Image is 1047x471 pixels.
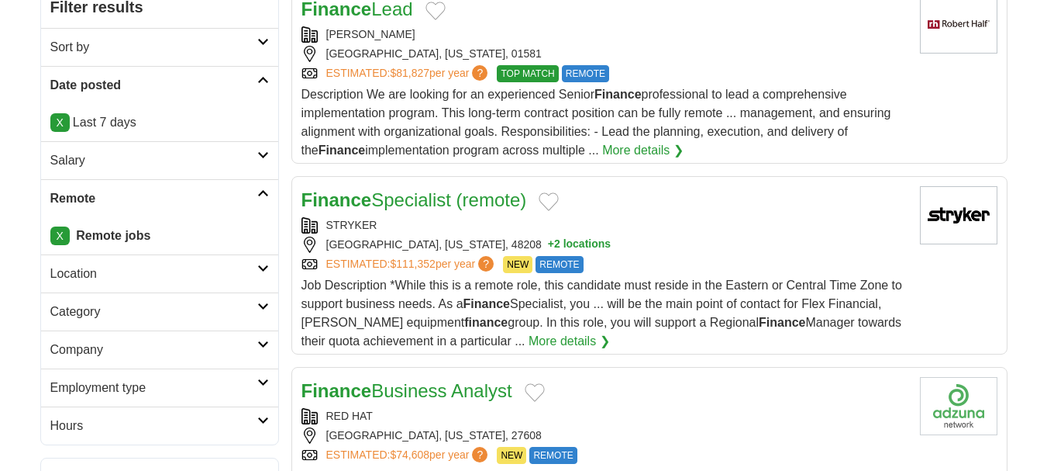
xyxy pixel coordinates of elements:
span: $81,827 [390,67,429,79]
a: Date posted [41,66,278,104]
a: ESTIMATED:$74,608per year? [326,447,491,464]
h2: Hours [50,417,257,435]
strong: Finance [319,144,365,157]
span: Job Description *While this is a remote role, this candidate must reside in the Eastern or Centra... [301,279,902,348]
h2: Remote [50,189,257,208]
span: NEW [503,256,532,273]
a: More details ❯ [602,141,684,160]
a: Employment type [41,369,278,407]
span: ? [478,256,494,272]
span: ? [472,447,487,462]
span: Description We are looking for an experienced Senior professional to lead a comprehensive impleme... [301,88,891,157]
span: TOP MATCH [497,65,558,82]
p: Last 7 days [50,113,269,132]
strong: Remote jobs [76,229,150,242]
strong: Finance [594,88,641,101]
span: $74,608 [390,448,429,461]
span: ? [472,65,487,81]
a: Company [41,331,278,369]
a: Hours [41,407,278,445]
a: Sort by [41,28,278,66]
h2: Sort by [50,38,257,57]
img: Stryker logo [920,186,997,244]
a: RED HAT [326,410,373,422]
a: X [50,113,70,132]
a: Salary [41,141,278,179]
img: Mosaic Red Hat Group logo [920,377,997,435]
a: ESTIMATED:$111,352per year? [326,256,498,273]
span: + [548,237,554,253]
a: [PERSON_NAME] [326,28,415,40]
a: More details ❯ [529,332,610,351]
button: +2 locations [548,237,611,253]
a: STRYKER [326,219,377,231]
strong: Finance [301,380,372,401]
div: [GEOGRAPHIC_DATA], [US_STATE], 01581 [301,46,908,62]
button: Add to favorite jobs [525,383,545,402]
span: REMOTE [562,65,609,82]
h2: Employment type [50,379,257,397]
h2: Category [50,303,257,321]
h2: Date posted [50,76,257,95]
h2: Salary [50,151,257,170]
span: REMOTE [529,447,577,464]
strong: finance [464,316,508,329]
strong: Finance [463,297,510,310]
span: NEW [497,447,526,464]
a: FinanceBusiness Analyst [301,380,512,401]
a: Category [41,293,278,331]
span: $111,352 [390,258,435,270]
h2: Company [50,341,257,359]
h2: Location [50,265,257,283]
strong: Finance [301,189,372,210]
a: Remote [41,179,278,217]
div: [GEOGRAPHIC_DATA], [US_STATE], 48208 [301,237,908,253]
a: FinanceSpecialist (remote) [301,189,527,210]
strong: Finance [759,316,805,329]
button: Add to favorite jobs [539,192,559,211]
a: Location [41,255,278,293]
a: ESTIMATED:$81,827per year? [326,65,491,82]
button: Add to favorite jobs [425,2,446,20]
span: REMOTE [536,256,583,273]
div: [GEOGRAPHIC_DATA], [US_STATE], 27608 [301,428,908,444]
a: X [50,227,70,245]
